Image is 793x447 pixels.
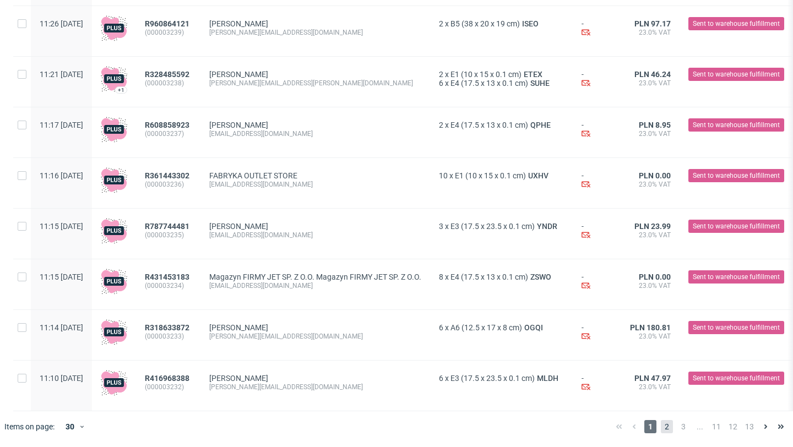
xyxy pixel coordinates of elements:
[450,19,520,28] span: B5 (38 x 20 x 19 cm)
[630,180,671,189] span: 23.0% VAT
[209,121,268,129] a: [PERSON_NAME]
[439,374,443,383] span: 6
[582,323,612,342] div: -
[535,222,560,231] span: YNDR
[101,66,127,92] img: plus-icon.676465ae8f3a83198b3f.png
[40,121,83,129] span: 11:17 [DATE]
[145,323,189,332] span: R318633872
[209,19,268,28] a: [PERSON_NAME]
[101,167,127,193] img: plus-icon.676465ae8f3a83198b3f.png
[145,332,192,341] span: (000003233)
[439,79,564,88] div: x
[40,272,83,281] span: 11:15 [DATE]
[439,70,443,79] span: 2
[639,121,671,129] span: PLN 8.95
[450,121,528,129] span: E4 (17.5 x 13 x 0.1 cm)
[535,374,561,383] a: MLDH
[630,332,671,341] span: 23.0% VAT
[522,70,545,79] a: ETEX
[209,28,421,37] div: [PERSON_NAME][EMAIL_ADDRESS][DOMAIN_NAME]
[630,281,671,290] span: 23.0% VAT
[450,79,528,88] span: E4 (17.5 x 13 x 0.1 cm)
[40,374,83,383] span: 11:10 [DATE]
[145,323,192,332] a: R318633872
[528,272,553,281] span: ZSWO
[439,121,443,129] span: 2
[209,272,421,281] a: Magazyn FIRMY JET SP. Z O.O. Magazyn FIRMY JET SP. Z O.O.
[209,332,421,341] div: [PERSON_NAME][EMAIL_ADDRESS][DOMAIN_NAME]
[693,373,780,383] span: Sent to warehouse fulfillment
[439,171,448,180] span: 10
[582,121,612,140] div: -
[439,171,564,180] div: x
[145,374,189,383] span: R416968388
[743,420,756,433] span: 13
[439,272,564,281] div: x
[209,222,268,231] a: [PERSON_NAME]
[450,374,535,383] span: E3 (17.5 x 23.5 x 0.1 cm)
[677,420,689,433] span: 3
[582,19,612,39] div: -
[693,69,780,79] span: Sent to warehouse fulfillment
[145,222,189,231] span: R787744481
[145,79,192,88] span: (000003238)
[145,222,192,231] a: R787744481
[661,420,673,433] span: 2
[634,70,671,79] span: PLN 46.24
[145,28,192,37] span: (000003239)
[693,323,780,332] span: Sent to warehouse fulfillment
[145,121,189,129] span: R608858923
[101,116,127,143] img: plus-icon.676465ae8f3a83198b3f.png
[522,323,545,332] a: OGQI
[630,383,671,391] span: 23.0% VAT
[145,19,192,28] a: R960864121
[693,171,780,181] span: Sent to warehouse fulfillment
[209,171,297,180] a: FABRYKA OUTLET STORE
[439,19,564,28] div: x
[582,374,612,393] div: -
[639,171,671,180] span: PLN 0.00
[727,420,739,433] span: 12
[450,222,535,231] span: E3 (17.5 x 23.5 x 0.1 cm)
[634,222,671,231] span: PLN 23.99
[630,129,671,138] span: 23.0% VAT
[439,121,564,129] div: x
[145,231,192,239] span: (000003235)
[439,19,443,28] span: 2
[693,272,780,282] span: Sent to warehouse fulfillment
[145,272,192,281] a: R431453183
[634,19,671,28] span: PLN 97.17
[582,70,612,89] div: -
[101,319,127,345] img: plus-icon.676465ae8f3a83198b3f.png
[145,171,189,180] span: R361443302
[145,281,192,290] span: (000003234)
[209,383,421,391] div: [PERSON_NAME][EMAIL_ADDRESS][DOMAIN_NAME]
[694,420,706,433] span: ...
[40,323,83,332] span: 11:14 [DATE]
[710,420,723,433] span: 11
[209,323,268,332] a: [PERSON_NAME]
[101,268,127,295] img: plus-icon.676465ae8f3a83198b3f.png
[630,79,671,88] span: 23.0% VAT
[630,231,671,239] span: 23.0% VAT
[101,217,127,244] img: plus-icon.676465ae8f3a83198b3f.png
[455,171,526,180] span: E1 (10 x 15 x 0.1 cm)
[145,70,192,79] a: R328485592
[634,374,671,383] span: PLN 47.97
[145,272,189,281] span: R431453183
[209,129,421,138] div: [EMAIL_ADDRESS][DOMAIN_NAME]
[40,222,83,231] span: 11:15 [DATE]
[209,70,268,79] a: [PERSON_NAME]
[582,171,612,190] div: -
[439,70,564,79] div: x
[439,374,564,383] div: x
[439,323,564,332] div: x
[145,171,192,180] a: R361443302
[639,272,671,281] span: PLN 0.00
[528,79,552,88] a: SUHE
[40,19,83,28] span: 11:26 [DATE]
[526,171,551,180] a: UXHV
